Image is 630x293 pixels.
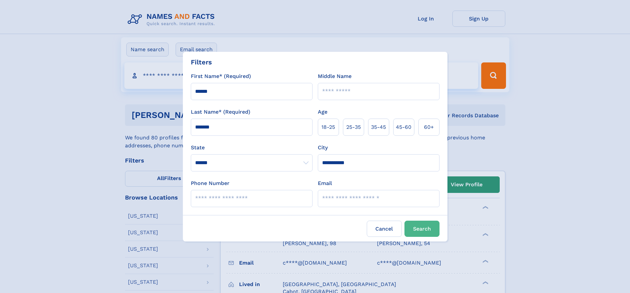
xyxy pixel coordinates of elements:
label: First Name* (Required) [191,72,251,80]
label: State [191,144,313,152]
span: 45‑60 [396,123,411,131]
label: Phone Number [191,179,230,187]
label: Cancel [367,221,402,237]
label: Age [318,108,327,116]
span: 18‑25 [321,123,335,131]
label: City [318,144,328,152]
div: Filters [191,57,212,67]
label: Last Name* (Required) [191,108,250,116]
label: Email [318,179,332,187]
label: Middle Name [318,72,352,80]
button: Search [404,221,440,237]
span: 35‑45 [371,123,386,131]
span: 60+ [424,123,434,131]
span: 25‑35 [346,123,361,131]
